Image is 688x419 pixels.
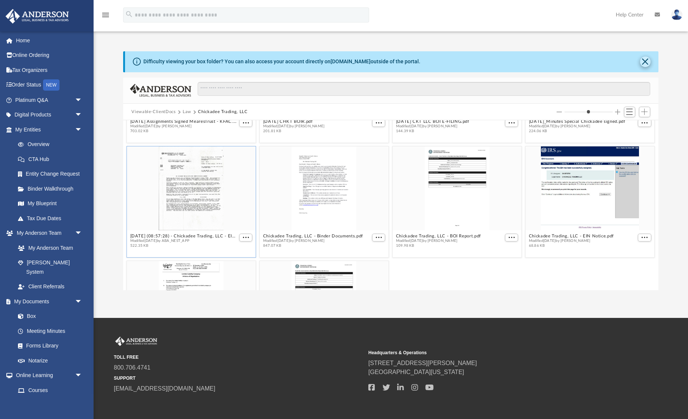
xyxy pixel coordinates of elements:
button: Chickadee Trading, LLC - BOI Report.pdf [396,234,481,239]
button: More options [638,234,651,242]
a: [PERSON_NAME] System [10,255,90,279]
span: Modified [DATE] by [PERSON_NAME] [396,124,469,129]
span: Modified [DATE] by [PERSON_NAME] [529,124,625,129]
a: Forms Library [10,338,86,353]
a: Client Referrals [10,279,90,294]
span: Modified [DATE] by [PERSON_NAME] [263,239,363,243]
input: Column size [564,109,613,115]
small: Headquarters & Operations [368,349,618,356]
a: My Entitiesarrow_drop_down [5,122,94,137]
button: [DATE]_Minutes Special Chickadee signed.pdf [529,119,625,124]
button: More options [372,234,386,242]
span: arrow_drop_down [75,107,90,123]
span: 224.06 KB [529,129,625,134]
button: [DATE] CKT LLC BOI E-FILING.pdf [396,119,469,124]
img: Anderson Advisors Platinum Portal [114,337,159,346]
a: Courses [10,383,90,398]
small: SUPPORT [114,375,363,382]
a: CTA Hub [10,152,94,167]
a: My Anderson Team [10,240,86,255]
a: Entity Change Request [10,167,94,182]
span: 522.35 KB [130,243,238,248]
img: User Pic [671,9,682,20]
a: [EMAIL_ADDRESS][DOMAIN_NAME] [114,385,215,392]
a: Tax Organizers [5,63,94,78]
a: Platinum Q&Aarrow_drop_down [5,92,94,107]
a: My Documentsarrow_drop_down [5,294,90,309]
div: Difficulty viewing your box folder? You can also access your account directly on outside of the p... [143,58,420,66]
button: Close [640,57,651,67]
img: Anderson Advisors Platinum Portal [3,9,71,24]
button: Increase column size [615,109,620,115]
a: Digital Productsarrow_drop_down [5,107,94,122]
span: 109.98 KB [396,243,481,248]
span: arrow_drop_down [75,92,90,108]
button: Chickadee Trading, LLC - Binder Documents.pdf [263,234,363,239]
div: grid [123,120,658,290]
span: Modified [DATE] by [PERSON_NAME] [396,239,481,243]
i: menu [101,10,110,19]
a: Binder Walkthrough [10,181,94,196]
span: 201.81 KB [263,129,325,134]
a: menu [101,14,110,19]
a: [GEOGRAPHIC_DATA][US_STATE] [368,369,464,375]
a: Meeting Minutes [10,324,90,338]
button: More options [372,119,386,127]
button: [DATE] Assignments Signed MearesTrust - KFAC.pdf [130,119,238,124]
button: More options [239,234,253,242]
a: Notarize [10,353,90,368]
button: Chickadee Trading, LLC - EIN Notice.pdf [529,234,614,239]
div: NEW [43,79,60,91]
span: arrow_drop_down [75,368,90,383]
a: My Anderson Teamarrow_drop_down [5,226,90,241]
a: Overview [10,137,94,152]
span: Modified [DATE] by [PERSON_NAME] [263,124,325,129]
span: Modified [DATE] by [PERSON_NAME] [529,239,614,243]
span: arrow_drop_down [75,294,90,309]
a: [DOMAIN_NAME] [331,58,371,64]
a: Box [10,309,86,324]
a: Online Learningarrow_drop_down [5,368,90,383]
button: More options [505,234,518,242]
button: More options [239,119,253,127]
span: arrow_drop_down [75,226,90,241]
a: Tax Due Dates [10,211,94,226]
a: Order StatusNEW [5,78,94,93]
span: 68.86 KB [529,243,614,248]
a: My Blueprint [10,196,90,211]
i: search [125,10,133,18]
span: 847.07 KB [263,243,363,248]
input: Search files and folders [198,82,650,96]
span: 144.39 KB [396,129,469,134]
a: 800.706.4741 [114,364,150,371]
button: [DATE] CHKT BOIR.pdf [263,119,325,124]
span: arrow_drop_down [75,122,90,137]
a: Online Ordering [5,48,94,63]
button: Viewable-ClientDocs [131,109,176,115]
span: Modified [DATE] by [PERSON_NAME] [130,124,238,129]
a: Home [5,33,94,48]
button: Decrease column size [557,109,562,115]
button: Add [639,107,650,117]
span: 703.02 KB [130,129,238,134]
button: More options [505,119,518,127]
button: [DATE] (08:57:28) - Chickadee Trading, LLC - EIN Letter from IRS.pdf [130,234,238,239]
a: [STREET_ADDRESS][PERSON_NAME] [368,360,477,366]
span: Modified [DATE] by ABA_NEST_APP [130,239,238,243]
button: Switch to List View [624,107,635,117]
button: Law [183,109,191,115]
small: TOLL FREE [114,354,363,361]
button: Chickadee Trading, LLC [198,109,247,115]
button: More options [638,119,651,127]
